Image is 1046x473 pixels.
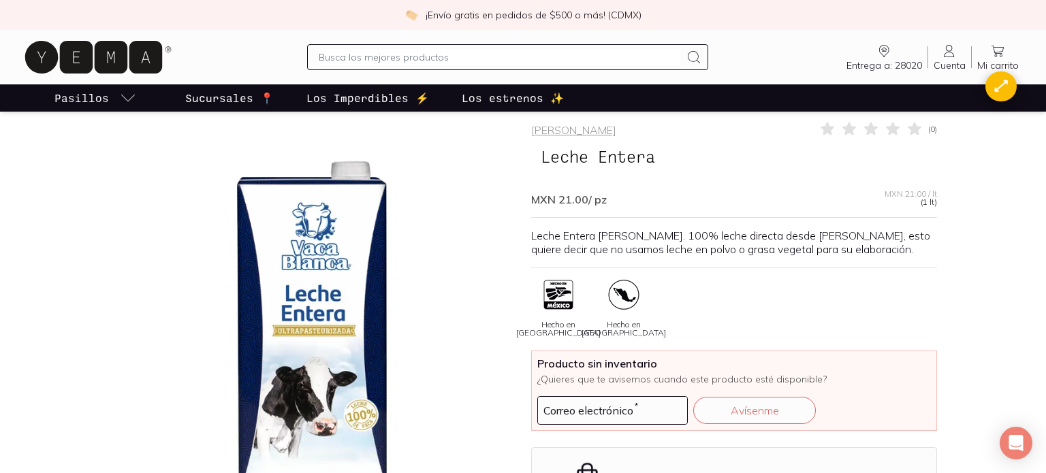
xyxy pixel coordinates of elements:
span: Hecho en [GEOGRAPHIC_DATA] [516,321,601,337]
input: Busca los mejores productos [319,49,680,65]
span: Mi carrito [977,59,1019,71]
p: Pasillos [54,90,109,106]
a: Mi carrito [972,43,1024,71]
span: (1 lt) [921,198,937,206]
a: [PERSON_NAME] [531,123,616,137]
span: MXN 21.00 / pz [531,193,607,206]
span: Leche Entera [531,144,665,169]
p: Sucursales 📍 [185,90,274,106]
a: Entrega a: 28020 [841,43,928,71]
p: Los estrenos ✨ [462,90,564,106]
button: Avísenme [693,397,816,424]
a: Los Imperdibles ⚡️ [304,84,432,112]
span: Producto sin inventario [537,357,931,370]
a: Los estrenos ✨ [459,84,567,112]
span: Hecho en [GEOGRAPHIC_DATA] [582,321,666,337]
div: Open Intercom Messenger [1000,427,1032,459]
p: Los Imperdibles ⚡️ [306,90,429,106]
span: Cuenta [934,59,966,71]
img: artboard-3-copy-22x_c9daec04-8bad-4784-930e-66672e948571=fwebp-q70-w96 [607,278,640,311]
p: ¡Envío gratis en pedidos de $500 o más! (CDMX) [426,8,641,22]
p: Leche Entera [PERSON_NAME]. 100% leche directa desde [PERSON_NAME], esto quiere decir que no usam... [531,229,937,256]
a: Sucursales 📍 [183,84,276,112]
a: Cuenta [928,43,971,71]
p: ¿Quieres que te avisemos cuando este producto esté disponible? [537,373,931,385]
a: pasillo-todos-link [52,84,139,112]
img: check [405,9,417,21]
span: MXN 21.00 / lt [885,190,937,198]
div: ⟷ [990,76,1013,97]
span: ( 0 ) [928,125,937,133]
span: Entrega a: 28020 [846,59,922,71]
img: hecho-en-mexico_be968a7e-d89d-4421-bc8c-fa5fcc93e184=fwebp-q70-w96 [542,278,575,311]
